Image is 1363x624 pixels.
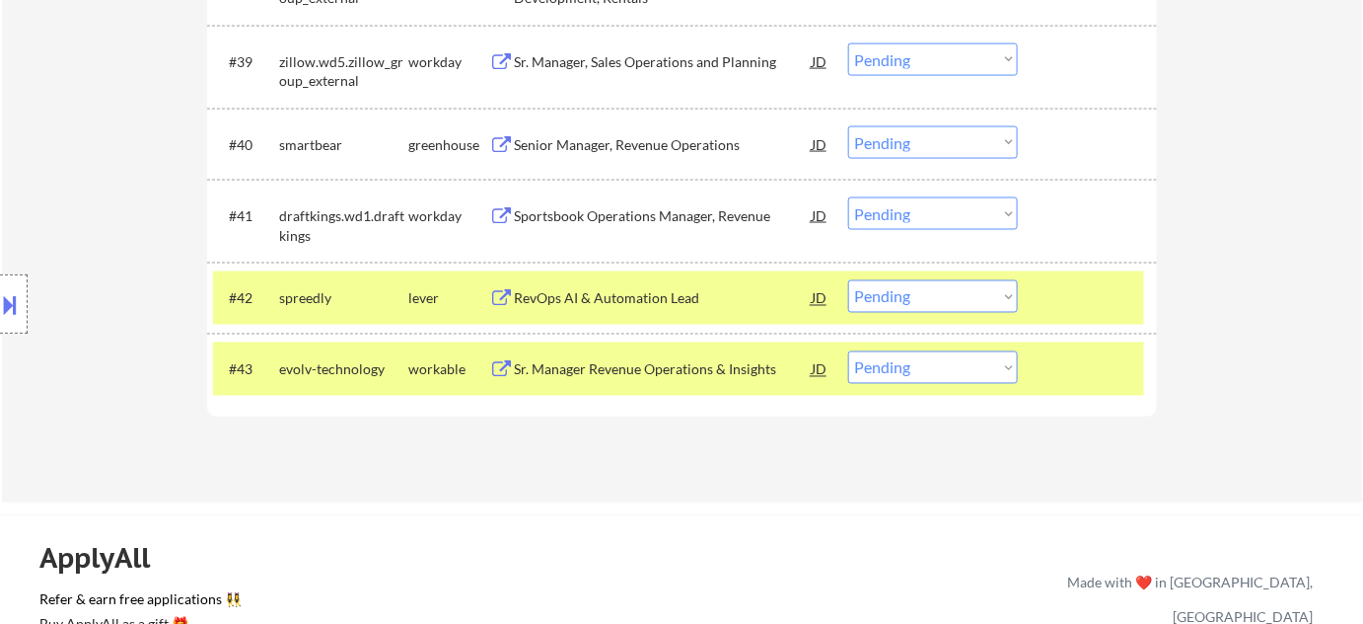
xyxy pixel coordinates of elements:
[810,280,829,316] div: JD
[39,593,655,614] a: Refer & earn free applications 👯‍♀️
[279,52,408,91] div: zillow.wd5.zillow_group_external
[810,43,829,79] div: JD
[408,206,489,226] div: workday
[810,126,829,162] div: JD
[810,351,829,387] div: JD
[514,289,812,309] div: RevOps AI & Automation Lead
[408,360,489,380] div: workable
[408,135,489,155] div: greenhouse
[408,52,489,72] div: workday
[514,206,812,226] div: Sportsbook Operations Manager, Revenue
[39,542,173,576] div: ApplyAll
[514,360,812,380] div: Sr. Manager Revenue Operations & Insights
[810,197,829,233] div: JD
[514,135,812,155] div: Senior Manager, Revenue Operations
[408,289,489,309] div: lever
[514,52,812,72] div: Sr. Manager, Sales Operations and Planning
[229,52,263,72] div: #39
